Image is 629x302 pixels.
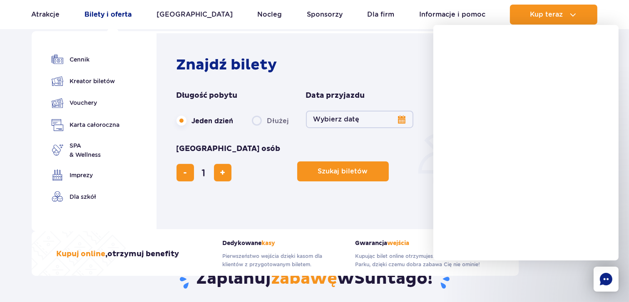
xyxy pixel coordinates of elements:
h3: Zaplanuj w ! [71,268,558,290]
div: Chat [594,267,619,292]
iframe: chatbot [433,25,619,260]
button: Szukaj biletów [297,161,389,181]
label: Dłużej [252,112,289,129]
span: kasy [262,240,276,247]
a: SPA& Wellness [52,141,120,159]
button: usuń bilet [177,164,194,181]
a: Informacje i pomoc [419,5,485,25]
a: Sponsorzy [307,5,343,25]
strong: Dedykowane [223,240,343,247]
a: Dla szkół [52,191,120,203]
p: Pierwszeństwo wejścia dzięki kasom dla klientów z przygotowanym biletem. [223,252,343,269]
form: Planowanie wizyty w Park of Poland [177,91,501,181]
span: Kup teraz [530,11,563,18]
h3: , otrzymuj benefity [57,249,179,259]
button: dodaj bilet [214,164,231,181]
span: Suntago [355,268,428,289]
span: zabawę [271,268,338,289]
span: [GEOGRAPHIC_DATA] osób [177,144,281,154]
span: Data przyjazdu [306,91,365,101]
a: Vouchery [52,97,120,109]
p: Kupując bilet online otrzymujesz gwarancję wejścia do Parku, dzięki czemu dobra zabawa Cię nie om... [356,252,494,269]
button: Wybierz datę [306,111,413,128]
span: Szukaj biletów [318,168,368,175]
span: Długość pobytu [177,91,238,101]
strong: Znajdź bilety [177,56,277,74]
a: Kreator biletów [52,75,120,87]
input: liczba biletów [194,163,214,183]
span: Kupuj online [57,249,106,259]
a: Cennik [52,54,120,65]
a: Nocleg [257,5,282,25]
a: Dla firm [367,5,394,25]
a: Atrakcje [32,5,60,25]
a: Karta całoroczna [52,119,120,131]
a: Imprezy [52,169,120,181]
label: Jeden dzień [177,112,234,129]
a: Bilety i oferta [85,5,132,25]
span: wejścia [388,240,410,247]
span: SPA & Wellness [70,141,101,159]
a: [GEOGRAPHIC_DATA] [157,5,233,25]
button: Kup teraz [510,5,597,25]
strong: Gwarancja [356,240,494,247]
